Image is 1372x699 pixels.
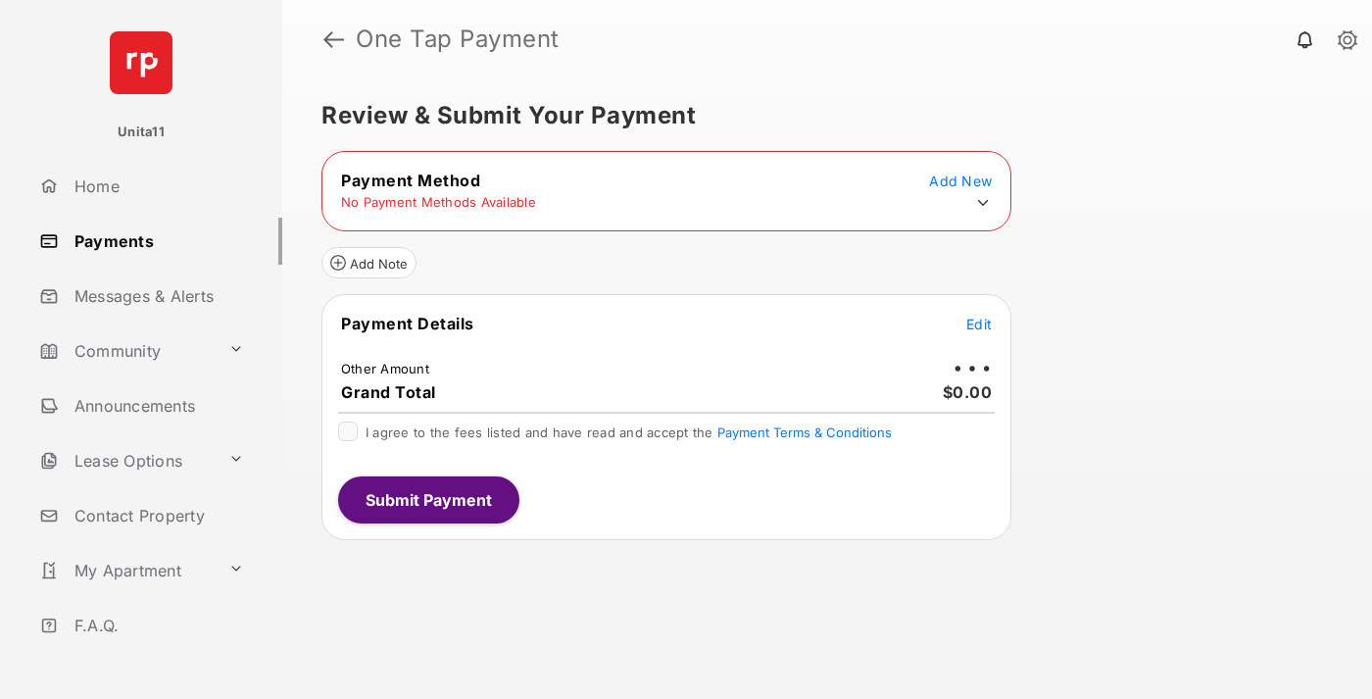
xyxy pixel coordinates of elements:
[31,382,282,429] a: Announcements
[966,314,992,333] button: Edit
[31,492,282,539] a: Contact Property
[341,382,436,402] span: Grand Total
[340,193,537,211] td: No Payment Methods Available
[321,104,1317,127] h5: Review & Submit Your Payment
[110,31,172,94] img: svg+xml;base64,PHN2ZyB4bWxucz0iaHR0cDovL3d3dy53My5vcmcvMjAwMC9zdmciIHdpZHRoPSI2NCIgaGVpZ2h0PSI2NC...
[356,27,560,51] strong: One Tap Payment
[341,171,480,190] span: Payment Method
[929,173,992,189] span: Add New
[31,327,220,374] a: Community
[31,602,282,649] a: F.A.Q.
[943,382,993,402] span: $0.00
[341,314,474,333] span: Payment Details
[966,316,992,332] span: Edit
[321,247,416,278] button: Add Note
[31,273,282,320] a: Messages & Alerts
[929,171,992,190] button: Add New
[31,437,220,484] a: Lease Options
[31,218,282,265] a: Payments
[717,424,892,440] button: I agree to the fees listed and have read and accept the
[31,163,282,210] a: Home
[31,547,220,594] a: My Apartment
[340,360,430,377] td: Other Amount
[366,424,892,440] span: I agree to the fees listed and have read and accept the
[118,123,165,142] p: Unita11
[338,476,519,524] button: Submit Payment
